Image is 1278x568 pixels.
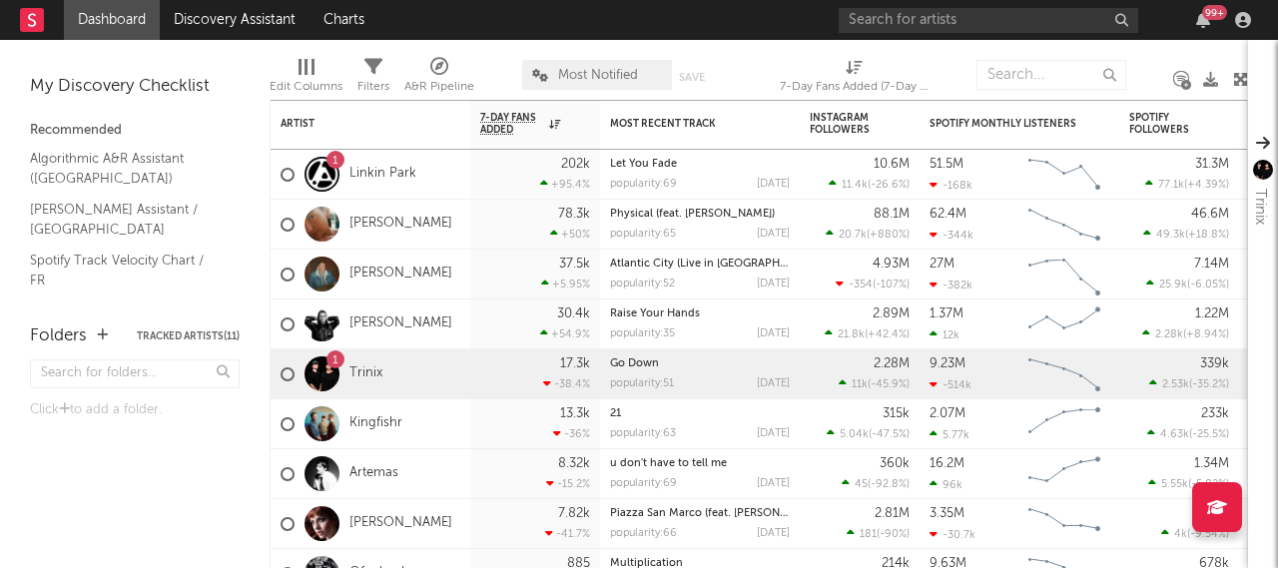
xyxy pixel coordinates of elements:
span: -354 [849,280,873,290]
div: -36 % [553,427,590,440]
span: 5.04k [840,429,869,440]
svg: Chart title [1019,399,1109,449]
div: 2.89M [873,307,910,320]
span: -35.2 % [1192,379,1226,390]
div: ( ) [825,327,910,340]
div: ( ) [826,228,910,241]
div: 16.2M [930,457,964,470]
div: 37.5k [559,258,590,271]
div: 339k [1200,357,1229,370]
div: ( ) [1148,477,1229,490]
div: -15.2 % [546,477,590,490]
input: Search for artists [839,8,1138,33]
div: ( ) [827,427,910,440]
div: [DATE] [757,428,790,439]
a: [PERSON_NAME] [349,515,452,532]
div: 7-Day Fans Added (7-Day Fans Added) [780,75,930,99]
span: 77.1k [1158,180,1184,191]
div: ( ) [1149,377,1229,390]
div: 12k [930,328,959,341]
span: +880 % [870,230,907,241]
div: Atlantic City (Live in Jersey) [feat. Bruce Springsteen and Kings of Leon] [610,259,790,270]
div: Artist [281,118,430,130]
div: ( ) [842,477,910,490]
button: Save [679,72,705,83]
span: 7-Day Fans Added [480,112,544,136]
div: 7-Day Fans Added (7-Day Fans Added) [780,50,930,108]
div: Filters [357,50,389,108]
div: popularity: 35 [610,328,675,339]
a: u don't have to tell me [610,458,727,469]
span: -25.5 % [1192,429,1226,440]
div: Click to add a folder. [30,398,240,422]
div: ( ) [1142,327,1229,340]
div: Edit Columns [270,50,342,108]
button: Tracked Artists(11) [137,331,240,341]
span: 25.9k [1159,280,1187,290]
div: Folders [30,324,87,348]
span: +18.8 % [1188,230,1226,241]
div: +54.9 % [540,327,590,340]
div: 99 + [1202,5,1227,20]
div: 27M [930,258,955,271]
span: 11k [852,379,868,390]
span: 21.8k [838,329,865,340]
div: Recommended [30,119,240,143]
span: 5.55k [1161,479,1188,490]
div: 2.81M [875,507,910,520]
div: 4.93M [873,258,910,271]
div: ( ) [1147,427,1229,440]
div: 8.32k [558,457,590,470]
div: 9.23M [930,357,965,370]
span: Most Notified [558,69,638,82]
div: popularity: 69 [610,179,677,190]
a: Let You Fade [610,159,677,170]
span: -92.8 % [871,479,907,490]
svg: Chart title [1019,250,1109,299]
div: 51.5M [930,158,963,171]
span: 49.3k [1156,230,1185,241]
span: 11.4k [842,180,868,191]
a: [PERSON_NAME] [349,266,452,283]
a: Atlantic City (Live in [GEOGRAPHIC_DATA]) [feat. [PERSON_NAME] and [PERSON_NAME]] [610,259,1067,270]
span: 2.53k [1162,379,1189,390]
div: ( ) [847,527,910,540]
div: Trinix [1248,189,1272,225]
div: 31.3M [1195,158,1229,171]
div: [DATE] [757,478,790,489]
div: Most Recent Track [610,118,760,130]
div: 315k [883,407,910,420]
a: Spotify Track Velocity Chart / FR [30,250,220,290]
div: 7.82k [558,507,590,520]
a: [PERSON_NAME] [349,315,452,332]
div: A&R Pipeline [404,75,474,99]
div: 17.3k [560,357,590,370]
span: -5.82 % [1191,479,1226,490]
a: Physical (feat. [PERSON_NAME]) [610,209,775,220]
div: ( ) [1143,228,1229,241]
a: Kingfishr [349,415,402,432]
div: 62.4M [930,208,966,221]
a: Go Down [610,358,659,369]
div: ( ) [836,278,910,290]
input: Search for folders... [30,359,240,388]
div: 21 [610,408,790,419]
div: Instagram Followers [810,112,880,136]
div: 2.28M [874,357,910,370]
a: Piazza San Marco (feat. [PERSON_NAME]) [610,508,824,519]
a: Trinix [349,365,382,382]
div: +5.95 % [541,278,590,290]
div: popularity: 52 [610,279,675,289]
span: 4.63k [1160,429,1189,440]
div: [DATE] [757,328,790,339]
div: [DATE] [757,229,790,240]
div: popularity: 69 [610,478,677,489]
span: -26.6 % [871,180,907,191]
div: 30.4k [557,307,590,320]
div: [DATE] [757,279,790,289]
div: Edit Columns [270,75,342,99]
span: -90 % [880,529,907,540]
div: My Discovery Checklist [30,75,240,99]
div: -168k [930,179,972,192]
div: Piazza San Marco (feat. Marco Mengoni) [610,508,790,519]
